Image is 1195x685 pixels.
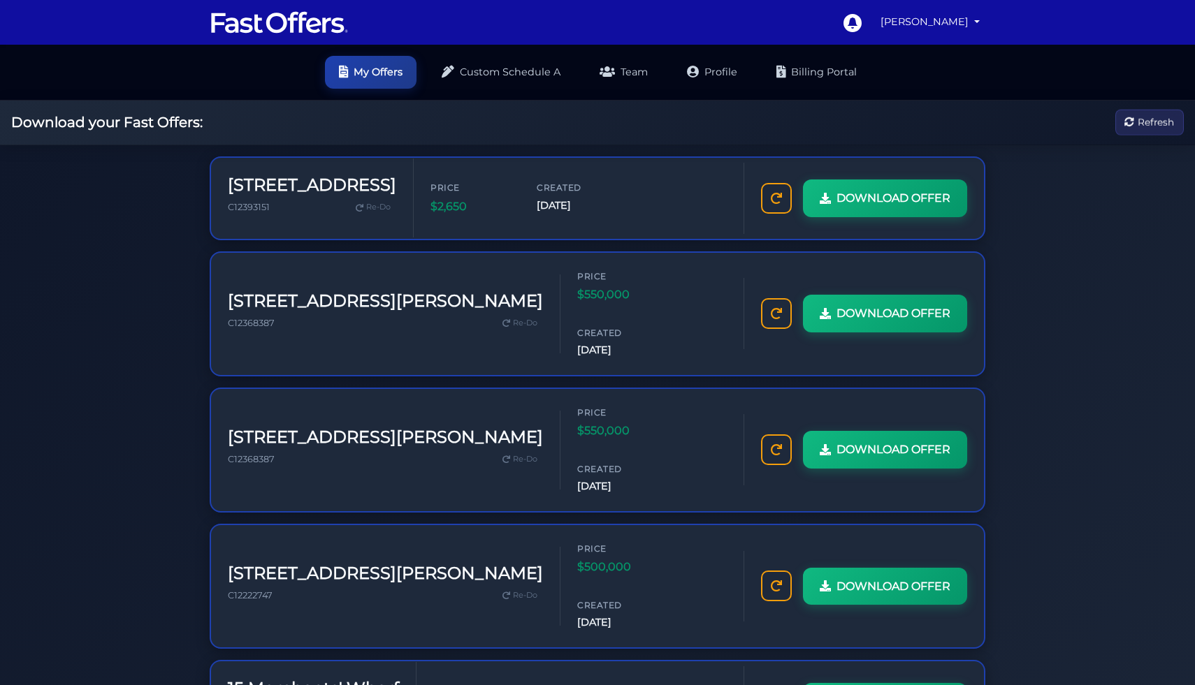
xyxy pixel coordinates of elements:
[1138,115,1174,130] span: Refresh
[577,422,661,440] span: $550,000
[228,427,543,448] h3: [STREET_ADDRESS][PERSON_NAME]
[497,587,543,605] a: Re-Do
[577,326,661,339] span: Created
[513,589,537,602] span: Re-Do
[577,342,661,358] span: [DATE]
[11,114,203,131] h2: Download your Fast Offers:
[673,56,751,89] a: Profile
[228,175,396,196] h3: [STREET_ADDRESS]
[228,564,543,584] h3: [STREET_ADDRESS][PERSON_NAME]
[577,478,661,494] span: [DATE]
[803,179,967,217] a: DOWNLOAD OFFER
[836,189,950,207] span: DOWNLOAD OFFER
[577,286,661,304] span: $550,000
[497,450,543,469] a: Re-Do
[497,314,543,332] a: Re-Do
[513,453,537,466] span: Re-Do
[762,56,871,89] a: Billing Portal
[875,8,985,36] a: [PERSON_NAME]
[577,406,661,419] span: Price
[836,441,950,459] span: DOWNLOAD OFFER
[537,198,621,214] span: [DATE]
[577,598,661,612] span: Created
[350,198,396,216] a: Re-Do
[577,462,661,476] span: Created
[228,202,270,212] span: C12393151
[577,270,661,283] span: Price
[803,295,967,332] a: DOWNLOAD OFFER
[577,614,661,631] span: [DATE]
[586,56,662,89] a: Team
[228,590,273,601] span: C12222747
[803,431,967,469] a: DOWNLOAD OFFER
[228,291,543,311] h3: [STREET_ADDRESS][PERSON_NAME]
[228,454,275,464] span: C12368387
[430,198,514,216] span: $2,650
[836,304,950,323] span: DOWNLOAD OFFER
[428,56,574,89] a: Custom Schedule A
[537,181,621,194] span: Created
[366,201,391,214] span: Re-Do
[513,317,537,330] span: Re-Do
[430,181,514,194] span: Price
[1115,110,1184,135] button: Refresh
[577,558,661,576] span: $500,000
[228,318,275,328] span: C12368387
[836,577,950,596] span: DOWNLOAD OFFER
[577,542,661,555] span: Price
[803,568,967,605] a: DOWNLOAD OFFER
[325,56,417,89] a: My Offers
